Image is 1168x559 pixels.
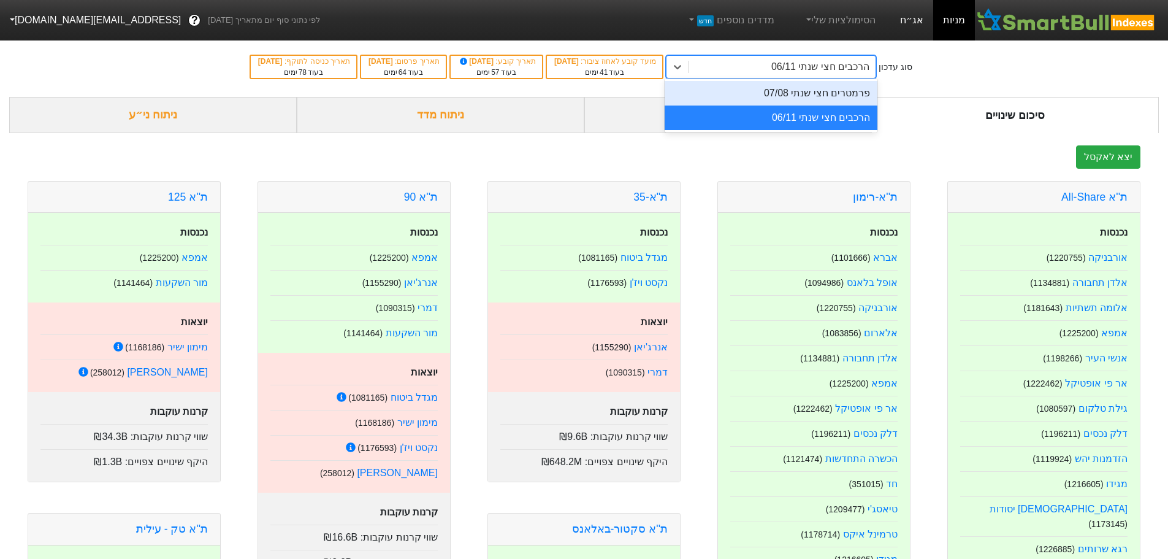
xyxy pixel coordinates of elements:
div: הרכבים חצי שנתי 06/11 [771,60,869,74]
small: ( 1119924 ) [1032,454,1072,464]
div: הרכבים חצי שנתי 06/11 [665,106,877,130]
a: אנשי העיר [1085,353,1128,363]
a: [PERSON_NAME] [127,367,208,377]
small: ( 1209477 ) [826,504,865,514]
div: בעוד ימים [457,67,536,78]
a: אמפא [1101,328,1128,338]
a: מימון ישיר [397,417,438,428]
a: דלק נכסים [1083,428,1128,439]
div: שווי קרנות עוקבות : [270,525,438,545]
small: ( 258012 ) [90,368,124,377]
a: חד [886,479,898,489]
span: [DATE] [258,57,284,66]
small: ( 1155290 ) [362,278,402,288]
span: 64 [399,68,407,77]
small: ( 258012 ) [320,468,354,478]
small: ( 1080597 ) [1036,404,1075,414]
span: 41 [600,68,608,77]
small: ( 1121474 ) [783,454,822,464]
small: ( 1176593 ) [587,278,627,288]
small: ( 1081165 ) [348,393,387,403]
a: רגא שרותים [1078,544,1128,554]
small: ( 1090315 ) [376,303,415,313]
strong: נכנסות [1100,227,1128,237]
div: שווי קרנות עוקבות : [500,424,668,444]
small: ( 1090315 ) [606,368,645,377]
a: גילת טלקום [1078,403,1128,414]
span: ₪16.6B [324,532,357,542]
small: ( 1226885 ) [1036,544,1075,554]
div: ביקושים והיצעים צפויים [584,97,872,133]
div: היקף שינויים צפויים : [40,449,208,469]
small: ( 1081165 ) [578,253,617,263]
a: אלדן תחבורה [1072,277,1128,288]
small: ( 351015 ) [849,479,883,489]
a: אורבניקה [1088,252,1128,263]
a: ת''א טק - עילית [136,523,208,535]
a: מדדים נוספיםחדש [682,8,779,33]
div: היקף שינויים צפויים : [500,449,668,469]
a: אורבניקה [858,303,898,313]
a: אברא [873,252,898,263]
div: בעוד ימים [553,67,656,78]
small: ( 1168186 ) [125,342,164,352]
div: ניתוח ני״ע [9,97,297,133]
small: ( 1196211 ) [1041,429,1080,439]
span: [DATE] [368,57,395,66]
small: ( 1220755 ) [1047,253,1086,263]
span: [DATE] [458,57,496,66]
small: ( 1216605 ) [1064,479,1104,489]
span: ₪9.6B [559,431,587,442]
span: לפי נתוני סוף יום מתאריך [DATE] [208,14,320,26]
a: הזדמנות יהש [1075,453,1128,464]
small: ( 1181643 ) [1023,303,1063,313]
a: ת''א 90 [404,191,438,203]
button: יצא לאקסל [1076,145,1140,169]
div: ניתוח מדד [297,97,584,133]
span: [DATE] [554,57,581,66]
span: 57 [491,68,499,77]
a: מור השקעות [156,277,208,288]
a: אמפא [411,252,438,263]
a: אנרג'יאן [404,277,438,288]
strong: קרנות עוקבות [610,406,668,417]
a: דמרי [647,367,668,377]
a: דלק נכסים [853,428,898,439]
strong: נכנסות [180,227,208,237]
small: ( 1222462 ) [1023,379,1063,388]
a: הסימולציות שלי [799,8,881,33]
div: סוג עדכון [879,61,912,74]
div: בעוד ימים [257,67,350,78]
a: טיאסג'י [868,504,898,514]
small: ( 1196211 ) [811,429,850,439]
a: אלארום [864,328,898,338]
div: בעוד ימים [367,67,440,78]
div: מועד קובע לאחוז ציבור : [553,56,656,67]
a: ת"א-35 [633,191,668,203]
strong: נכנסות [640,227,668,237]
a: נקסט ויז'ן [630,277,668,288]
a: אנרג'יאן [634,342,668,352]
strong: קרנות עוקבות [380,507,438,517]
small: ( 1198266 ) [1043,353,1082,363]
small: ( 1178714 ) [801,530,840,539]
strong: נכנסות [410,227,438,237]
a: ת''א 125 [168,191,208,203]
small: ( 1094986 ) [804,278,844,288]
div: תאריך קובע : [457,56,536,67]
strong: יוצאות [641,317,668,327]
small: ( 1101666 ) [831,253,871,263]
a: אופל בלאנס [847,277,898,288]
div: תאריך כניסה לתוקף : [257,56,350,67]
strong: יוצאות [411,367,438,377]
strong: נכנסות [870,227,898,237]
a: דמרי [418,303,438,313]
a: מגדל ביטוח [620,252,668,263]
div: פרמטרים חצי שנתי 07/08 [665,81,877,106]
strong: קרנות עוקבות [150,406,208,417]
a: אמפא [181,252,208,263]
small: ( 1141464 ) [113,278,153,288]
a: ת''א סקטור-באלאנס [572,523,668,535]
small: ( 1176593 ) [357,443,397,453]
div: שווי קרנות עוקבות : [40,424,208,444]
